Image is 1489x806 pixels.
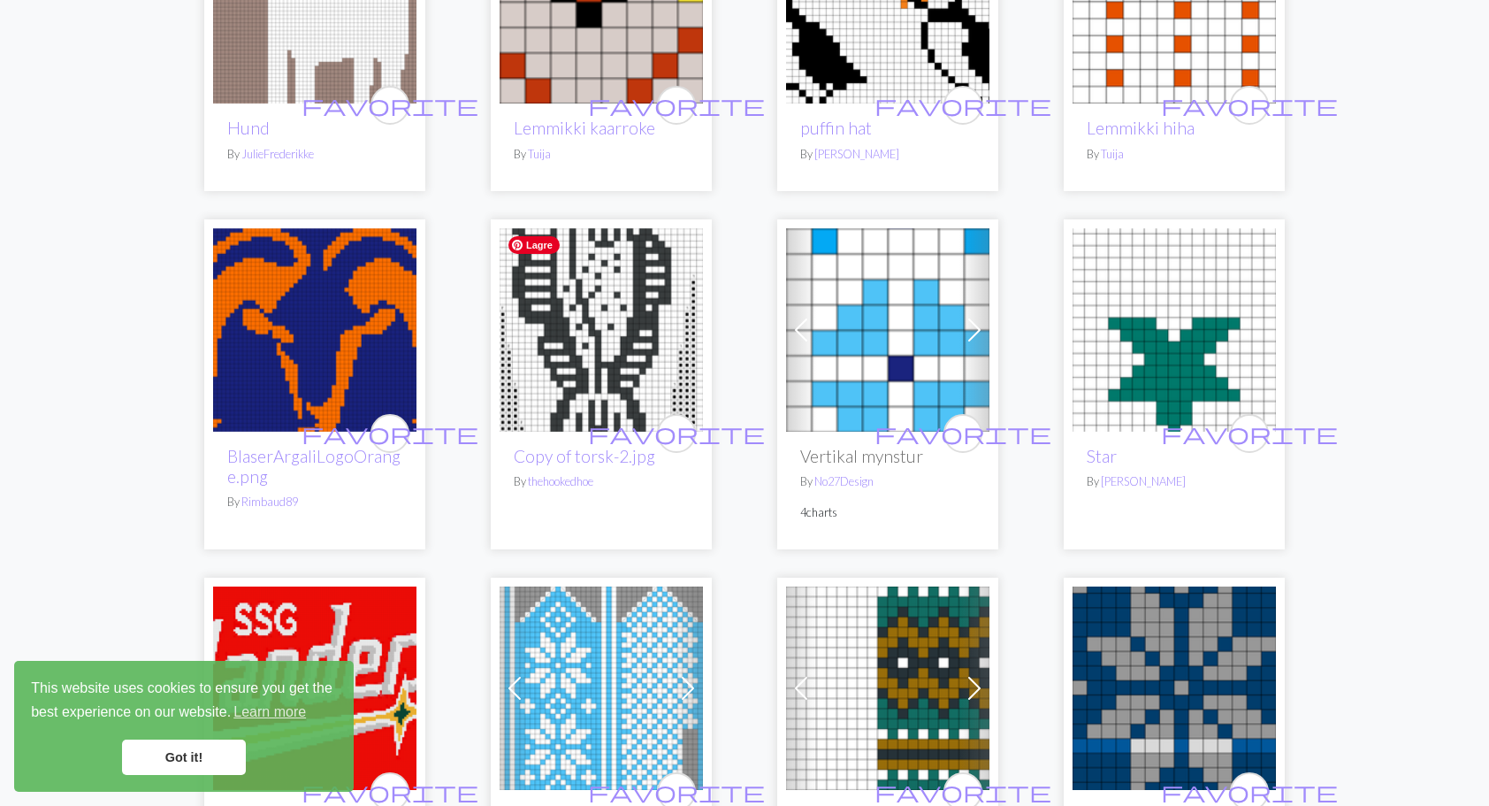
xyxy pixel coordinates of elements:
[1230,414,1269,453] button: favourite
[370,86,409,125] button: favourite
[231,699,309,725] a: learn more about cookies
[213,319,416,336] a: BlaserArgaliLogoOrange.png
[874,88,1051,123] i: favourite
[514,146,689,163] p: By
[1230,86,1269,125] button: favourite
[1073,678,1276,695] a: Captura de pantalla 2025-09-26 172444.png
[800,446,975,466] h2: Vertikal mynstur
[528,474,593,488] a: thehookedhoe
[800,504,975,521] p: 4 charts
[786,587,989,790] img: fair island sock v1
[227,146,402,163] p: By
[514,446,655,466] a: Copy of torsk-2.jpg
[588,778,765,805] span: favorite
[1073,587,1276,790] img: Captura de pantalla 2025-09-26 172444.png
[1101,474,1186,488] a: [PERSON_NAME]
[814,147,899,161] a: [PERSON_NAME]
[1161,778,1338,805] span: favorite
[800,118,872,138] a: puffin hat
[1101,147,1124,161] a: Tuija
[1073,319,1276,336] a: Star
[1087,146,1262,163] p: By
[588,91,765,119] span: favorite
[588,416,765,451] i: favourite
[786,228,989,432] img: Blómur
[943,86,982,125] button: favourite
[588,419,765,447] span: favorite
[657,86,696,125] button: favourite
[227,494,402,510] p: By
[943,414,982,453] button: favourite
[302,778,478,805] span: favorite
[508,236,560,254] span: Lagre
[1161,416,1338,451] i: favourite
[302,91,478,119] span: favorite
[1161,88,1338,123] i: favourite
[302,419,478,447] span: favorite
[657,414,696,453] button: favourite
[814,474,874,488] a: No27Design
[213,228,416,432] img: BlaserArgaliLogoOrange.png
[786,678,989,695] a: fair island sock v1
[213,587,416,790] img: Copy of 1111.jpg
[1087,446,1117,466] a: Star
[500,319,703,336] a: torsk.jpg
[514,118,655,138] a: Lemmikki kaarroke
[227,446,401,487] a: BlaserArgaliLogoOrange.png
[14,661,354,792] div: cookieconsent
[241,147,314,161] a: JulieFrederikke
[500,587,703,790] img: Adult Small: Left Hand
[1161,91,1338,119] span: favorite
[874,91,1051,119] span: favorite
[874,419,1051,447] span: favorite
[122,740,246,775] a: dismiss cookie message
[800,473,975,490] p: By
[1161,419,1338,447] span: favorite
[874,416,1051,451] i: favourite
[874,778,1051,805] span: favorite
[1087,118,1195,138] a: Lemmikki hiha
[786,319,989,336] a: Blómur
[514,473,689,490] p: By
[800,146,975,163] p: By
[302,416,478,451] i: favourite
[1073,228,1276,432] img: Star
[370,414,409,453] button: favourite
[500,678,703,695] a: Adult Small: Left Hand
[227,118,270,138] a: Hund
[500,228,703,432] img: torsk.jpg
[1087,473,1262,490] p: By
[241,495,298,509] a: Rimbaud89
[302,88,478,123] i: favourite
[588,88,765,123] i: favourite
[528,147,551,161] a: Tuija
[31,678,337,725] span: This website uses cookies to ensure you get the best experience on our website.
